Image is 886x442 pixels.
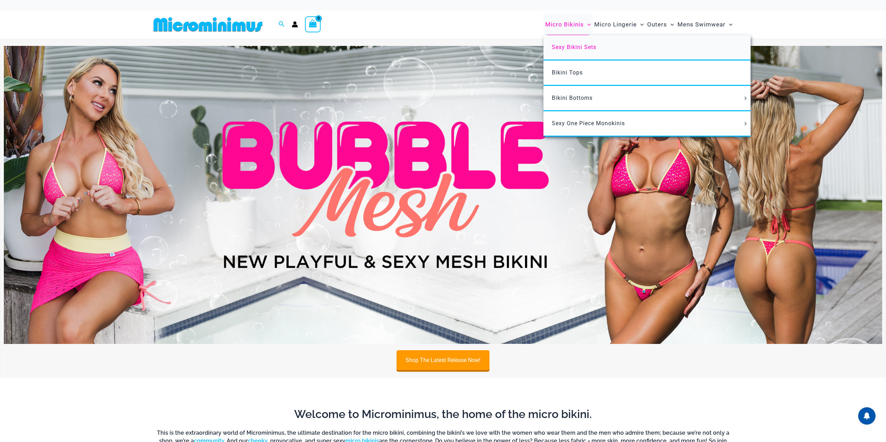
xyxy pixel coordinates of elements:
span: Menu Toggle [726,16,732,33]
span: Sexy Bikini Sets [552,44,596,50]
a: Micro LingerieMenu ToggleMenu Toggle [593,14,645,35]
a: Sexy Bikini Sets [543,35,751,61]
span: Menu Toggle [637,16,644,33]
a: Bikini Tops [543,61,751,86]
span: Outers [647,16,667,33]
span: Micro Lingerie [594,16,637,33]
h2: Welcome to Microminimus, the home of the micro bikini. [156,407,730,421]
span: Menu Toggle [667,16,674,33]
span: Menu Toggle [742,97,749,100]
a: Shop The Latest Release Now! [397,350,489,370]
span: Sexy One Piece Monokinis [552,120,625,127]
a: Mens SwimwearMenu ToggleMenu Toggle [676,14,734,35]
nav: Site Navigation [542,13,736,36]
a: Micro BikinisMenu ToggleMenu Toggle [543,14,593,35]
img: MM SHOP LOGO FLAT [151,17,265,32]
span: Mens Swimwear [677,16,726,33]
span: Micro Bikinis [545,16,584,33]
span: Bikini Bottoms [552,95,593,101]
a: Bikini BottomsMenu ToggleMenu Toggle [543,86,751,111]
a: View Shopping Cart, empty [305,16,321,32]
a: Search icon link [279,20,285,29]
img: Bubble Mesh Highlight Pink [4,46,882,344]
span: Menu Toggle [742,122,749,126]
span: Bikini Tops [552,69,583,76]
span: Menu Toggle [584,16,591,33]
a: OutersMenu ToggleMenu Toggle [645,14,676,35]
a: Sexy One Piece MonokinisMenu ToggleMenu Toggle [543,111,751,137]
a: Account icon link [292,21,298,27]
